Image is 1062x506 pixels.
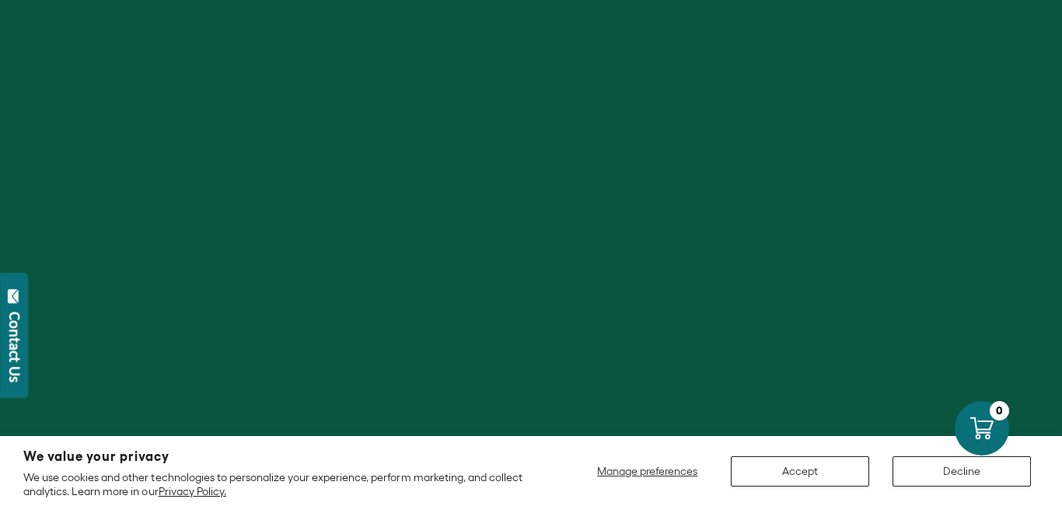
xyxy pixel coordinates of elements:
[588,456,707,487] button: Manage preferences
[7,312,23,382] div: Contact Us
[597,465,697,477] span: Manage preferences
[893,456,1031,487] button: Decline
[23,450,537,463] h2: We value your privacy
[990,401,1009,421] div: 0
[23,470,537,498] p: We use cookies and other technologies to personalize your experience, perform marketing, and coll...
[159,485,226,497] a: Privacy Policy.
[731,456,869,487] button: Accept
